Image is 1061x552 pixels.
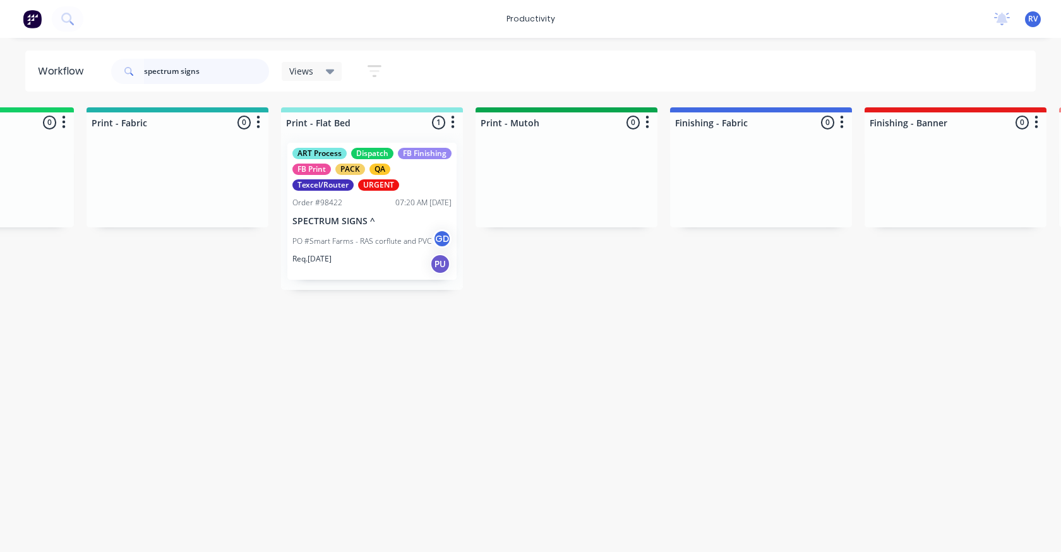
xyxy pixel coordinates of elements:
input: Search for orders... [144,59,269,84]
div: GD [433,229,452,248]
div: Order #98422 [292,197,342,208]
div: QA [369,164,390,175]
div: PACK [335,164,365,175]
div: Dispatch [351,148,393,159]
p: PO #Smart Farms - RAS corflute and PVC [292,236,431,247]
p: Req. [DATE] [292,253,332,265]
p: SPECTRUM SIGNS ^ [292,216,452,227]
div: URGENT [358,179,399,191]
div: 07:20 AM [DATE] [395,197,452,208]
div: Texcel/Router [292,179,354,191]
img: Factory [23,9,42,28]
div: FB Finishing [398,148,452,159]
span: RV [1028,13,1038,25]
div: productivity [500,9,561,28]
div: ART Process [292,148,347,159]
div: PU [430,254,450,274]
div: FB Print [292,164,331,175]
div: ART ProcessDispatchFB FinishingFB PrintPACKQATexcel/RouterURGENTOrder #9842207:20 AM [DATE]SPECTR... [287,143,457,280]
div: Workflow [38,64,90,79]
span: Views [289,64,313,78]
